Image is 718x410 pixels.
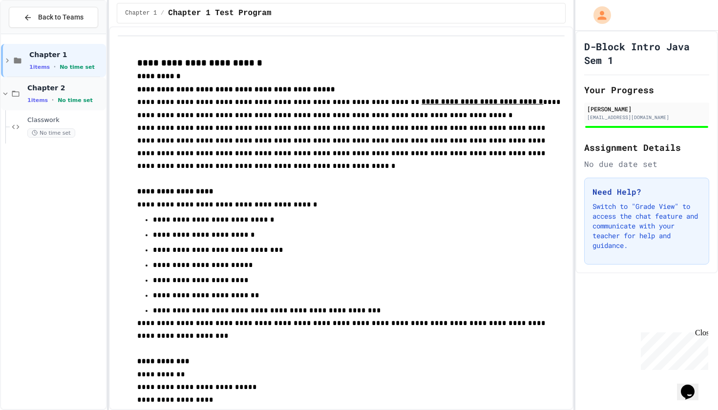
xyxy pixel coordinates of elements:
span: No time set [58,97,93,103]
iframe: chat widget [637,328,708,370]
span: Chapter 1 [125,9,157,17]
h3: Need Help? [592,186,701,198]
span: Chapter 1 [29,50,104,59]
button: Back to Teams [9,7,98,28]
h2: Assignment Details [584,141,709,154]
iframe: chat widget [677,371,708,400]
span: Chapter 2 [27,83,104,92]
span: • [54,63,56,71]
span: / [161,9,164,17]
span: Chapter 1 Test Program [168,7,271,19]
span: Back to Teams [38,12,84,22]
span: No time set [60,64,95,70]
div: [PERSON_NAME] [587,104,706,113]
p: Switch to "Grade View" to access the chat feature and communicate with your teacher for help and ... [592,202,701,250]
div: [EMAIL_ADDRESS][DOMAIN_NAME] [587,114,706,121]
span: No time set [27,128,75,138]
h2: Your Progress [584,83,709,97]
span: Classwork [27,116,104,124]
div: Chat with us now!Close [4,4,67,62]
h1: D-Block Intro Java Sem 1 [584,40,709,67]
div: My Account [583,4,613,26]
span: 1 items [27,97,48,103]
div: No due date set [584,158,709,170]
span: 1 items [29,64,50,70]
span: • [52,96,54,104]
